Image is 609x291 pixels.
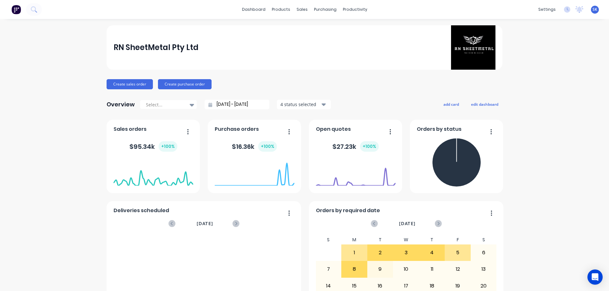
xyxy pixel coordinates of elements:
[367,235,393,244] div: T
[417,125,462,133] span: Orders by status
[239,5,269,14] a: dashboard
[467,100,502,108] button: edit dashboard
[114,125,147,133] span: Sales orders
[316,261,341,277] div: 7
[197,220,213,227] span: [DATE]
[445,245,470,261] div: 5
[316,207,380,214] span: Orders by required date
[332,141,379,152] div: $ 27.23k
[114,41,199,54] div: RN SheetMetal Pty Ltd
[215,125,259,133] span: Purchase orders
[393,235,419,244] div: W
[258,141,277,152] div: + 100 %
[393,245,419,261] div: 3
[368,261,393,277] div: 9
[593,7,597,12] span: SK
[340,5,370,14] div: productivity
[280,101,320,108] div: 4 status selected
[419,235,445,244] div: T
[587,269,603,285] div: Open Intercom Messenger
[11,5,21,14] img: Factory
[360,141,379,152] div: + 100 %
[277,100,331,109] button: 4 status selected
[393,261,419,277] div: 10
[107,79,153,89] button: Create sales order
[419,261,445,277] div: 11
[342,261,367,277] div: 8
[341,235,367,244] div: M
[445,235,471,244] div: F
[232,141,277,152] div: $ 16.36k
[107,98,135,111] div: Overview
[471,235,497,244] div: S
[158,79,212,89] button: Create purchase order
[445,261,470,277] div: 12
[342,245,367,261] div: 1
[439,100,463,108] button: add card
[269,5,293,14] div: products
[316,235,342,244] div: S
[159,141,177,152] div: + 100 %
[451,25,495,70] img: RN SheetMetal Pty Ltd
[471,245,496,261] div: 6
[293,5,311,14] div: sales
[471,261,496,277] div: 13
[399,220,416,227] span: [DATE]
[419,245,445,261] div: 4
[129,141,177,152] div: $ 95.34k
[311,5,340,14] div: purchasing
[316,125,351,133] span: Open quotes
[535,5,559,14] div: settings
[368,245,393,261] div: 2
